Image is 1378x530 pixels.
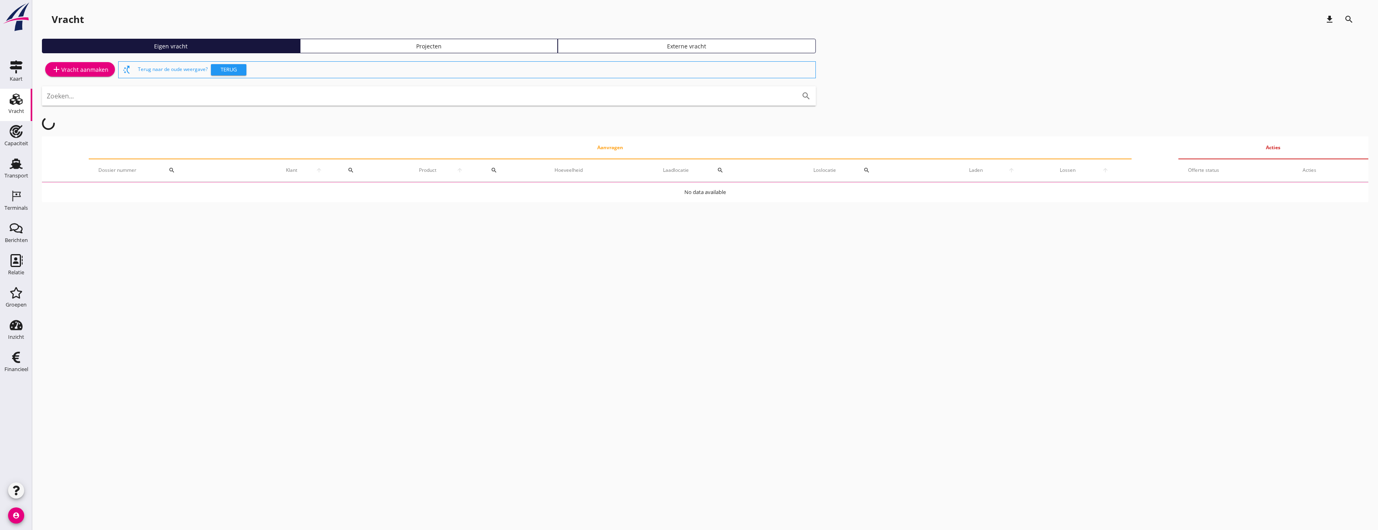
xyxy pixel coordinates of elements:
[42,183,1368,202] td: No data available
[491,167,497,173] i: search
[1089,167,1122,173] i: arrow_upward
[45,62,115,77] a: Vracht aanmaken
[10,76,23,81] div: Kaart
[300,39,558,53] a: Projecten
[813,161,937,180] div: Loslocatie
[1178,136,1368,159] th: Acties
[8,507,24,524] i: account_circle
[801,91,811,101] i: search
[8,334,24,340] div: Inzicht
[306,167,331,173] i: arrow_upward
[1344,15,1354,24] i: search
[42,39,300,53] a: Eigen vracht
[211,64,246,75] button: Terug
[4,141,28,146] div: Capaciteit
[122,65,131,75] i: switch_access_shortcut
[717,167,723,173] i: search
[98,161,257,180] div: Dossier nummer
[663,161,794,180] div: Laadlocatie
[214,66,243,74] div: Terug
[409,167,446,174] span: Product
[957,167,996,174] span: Laden
[304,42,555,50] div: Projecten
[1325,15,1334,24] i: download
[863,167,870,173] i: search
[1047,167,1089,174] span: Lossen
[4,173,28,178] div: Transport
[169,167,175,173] i: search
[558,39,816,53] a: Externe vracht
[47,90,788,102] input: Zoeken...
[6,302,27,307] div: Groepen
[277,167,306,174] span: Klant
[4,367,28,372] div: Financieel
[2,2,31,32] img: logo-small.a267ee39.svg
[8,109,24,114] div: Vracht
[52,65,61,74] i: add
[4,205,28,211] div: Terminals
[89,136,1132,159] th: Aanvragen
[46,42,296,50] div: Eigen vracht
[446,167,473,173] i: arrow_upward
[138,62,812,78] div: Terug naar de oude weergave?
[1188,167,1284,174] div: Offerte status
[5,238,28,243] div: Berichten
[8,270,24,275] div: Relatie
[52,13,84,26] div: Vracht
[555,167,644,174] div: Hoeveelheid
[348,167,354,173] i: search
[561,42,812,50] div: Externe vracht
[52,65,108,74] div: Vracht aanmaken
[996,167,1028,173] i: arrow_upward
[1303,167,1359,174] div: Acties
